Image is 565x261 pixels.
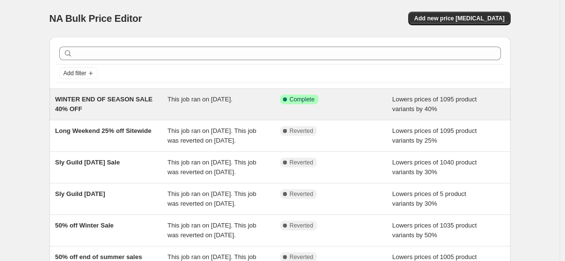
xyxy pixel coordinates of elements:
span: Add new price [MEDICAL_DATA] [414,15,504,22]
span: Add filter [64,69,86,77]
span: Reverted [290,159,314,166]
span: Lowers prices of 1040 product variants by 30% [392,159,477,176]
span: This job ran on [DATE]. This job was reverted on [DATE]. [167,159,256,176]
span: Sly Guild [DATE] Sale [55,159,120,166]
span: NA Bulk Price Editor [50,13,142,24]
span: This job ran on [DATE]. This job was reverted on [DATE]. [167,190,256,207]
button: Add new price [MEDICAL_DATA] [408,12,510,25]
button: Add filter [59,67,98,79]
span: Long Weekend 25% off Sitewide [55,127,151,134]
span: This job ran on [DATE]. [167,96,233,103]
span: This job ran on [DATE]. This job was reverted on [DATE]. [167,222,256,239]
span: Sly Guild [DATE] [55,190,105,197]
span: Lowers prices of 5 product variants by 30% [392,190,466,207]
span: This job ran on [DATE]. This job was reverted on [DATE]. [167,127,256,144]
span: Lowers prices of 1095 product variants by 40% [392,96,477,113]
span: Reverted [290,222,314,229]
span: Reverted [290,190,314,198]
span: Complete [290,96,315,103]
span: Reverted [290,127,314,135]
span: Lowers prices of 1095 product variants by 25% [392,127,477,144]
span: Reverted [290,253,314,261]
span: WINTER END OF SEASON SALE 40% OFF [55,96,153,113]
span: Lowers prices of 1035 product variants by 50% [392,222,477,239]
span: 50% off end of summer sales [55,253,142,261]
span: 50% off Winter Sale [55,222,114,229]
